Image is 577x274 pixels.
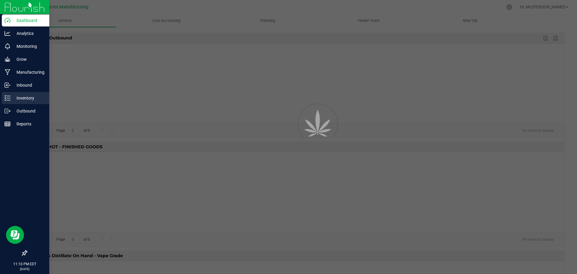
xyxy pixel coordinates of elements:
iframe: Resource center [6,226,24,244]
p: Dashboard [11,17,47,24]
p: 11:10 PM EDT [3,261,47,267]
p: Manufacturing [11,69,47,76]
inline-svg: Dashboard [5,17,11,23]
inline-svg: Reports [5,121,11,127]
p: [DATE] [3,267,47,271]
inline-svg: Manufacturing [5,69,11,75]
inline-svg: Analytics [5,30,11,36]
p: Analytics [11,30,47,37]
p: Reports [11,120,47,128]
p: Outbound [11,107,47,115]
p: Inbound [11,82,47,89]
inline-svg: Outbound [5,108,11,114]
p: Grow [11,56,47,63]
inline-svg: Inventory [5,95,11,101]
p: Monitoring [11,43,47,50]
inline-svg: Monitoring [5,43,11,49]
inline-svg: Grow [5,56,11,62]
p: Inventory [11,94,47,102]
inline-svg: Inbound [5,82,11,88]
